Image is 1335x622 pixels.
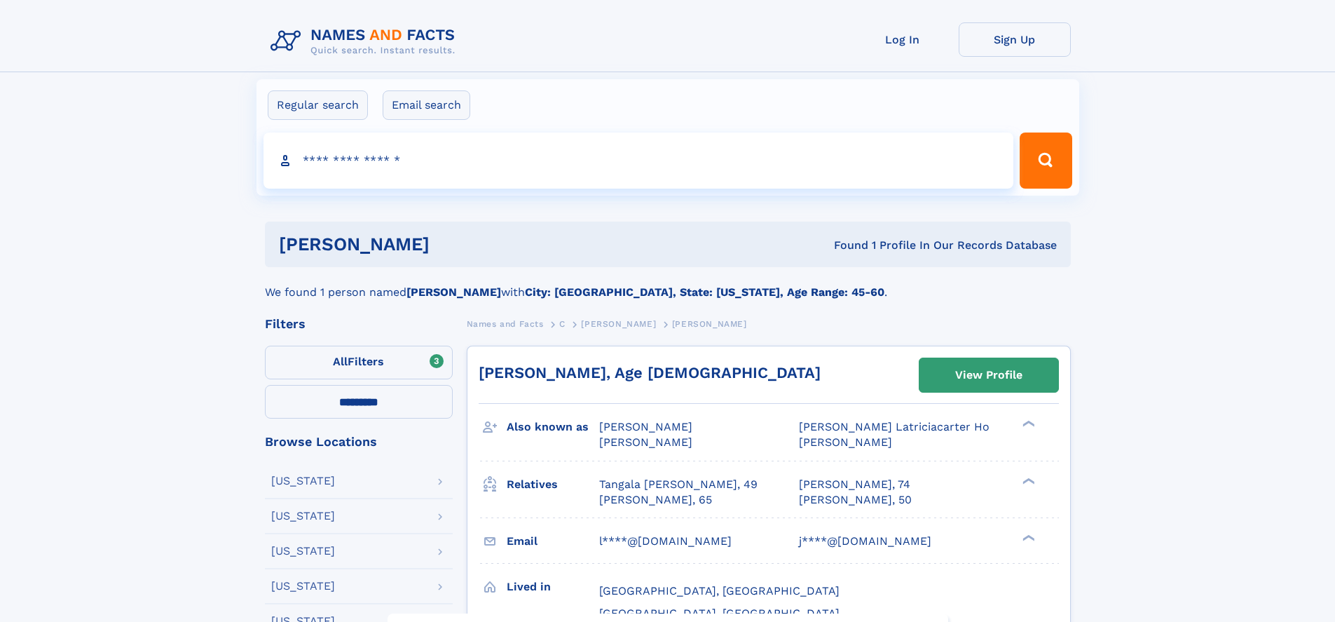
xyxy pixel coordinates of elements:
[599,435,692,449] span: [PERSON_NAME]
[265,318,453,330] div: Filters
[599,607,840,620] span: [GEOGRAPHIC_DATA], [GEOGRAPHIC_DATA]
[955,359,1022,391] div: View Profile
[919,358,1058,392] a: View Profile
[265,22,467,60] img: Logo Names and Facts
[1019,533,1036,542] div: ❯
[268,90,368,120] label: Regular search
[265,267,1071,301] div: We found 1 person named with .
[581,319,656,329] span: [PERSON_NAME]
[799,420,990,433] span: [PERSON_NAME] Latriciacarter Ho
[271,546,335,557] div: [US_STATE]
[383,90,470,120] label: Email search
[559,319,566,329] span: C
[631,238,1057,253] div: Found 1 Profile In Our Records Database
[599,492,712,508] a: [PERSON_NAME], 65
[507,415,599,439] h3: Also known as
[271,475,335,487] div: [US_STATE]
[279,236,632,253] h1: [PERSON_NAME]
[265,346,453,379] label: Filters
[467,315,544,332] a: Names and Facts
[406,285,501,299] b: [PERSON_NAME]
[799,492,912,508] a: [PERSON_NAME], 50
[271,581,335,592] div: [US_STATE]
[507,529,599,553] h3: Email
[507,473,599,496] h3: Relatives
[479,364,821,381] a: [PERSON_NAME], Age [DEMOGRAPHIC_DATA]
[333,355,348,368] span: All
[263,133,1014,189] input: search input
[672,319,747,329] span: [PERSON_NAME]
[847,22,959,57] a: Log In
[799,435,892,449] span: [PERSON_NAME]
[599,420,692,433] span: [PERSON_NAME]
[271,511,335,522] div: [US_STATE]
[599,477,758,492] a: Tangala [PERSON_NAME], 49
[265,435,453,448] div: Browse Locations
[1020,133,1072,189] button: Search Button
[799,477,910,492] a: [PERSON_NAME], 74
[599,584,840,597] span: [GEOGRAPHIC_DATA], [GEOGRAPHIC_DATA]
[1019,476,1036,485] div: ❯
[959,22,1071,57] a: Sign Up
[581,315,656,332] a: [PERSON_NAME]
[559,315,566,332] a: C
[525,285,884,299] b: City: [GEOGRAPHIC_DATA], State: [US_STATE], Age Range: 45-60
[507,575,599,599] h3: Lived in
[1019,419,1036,428] div: ❯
